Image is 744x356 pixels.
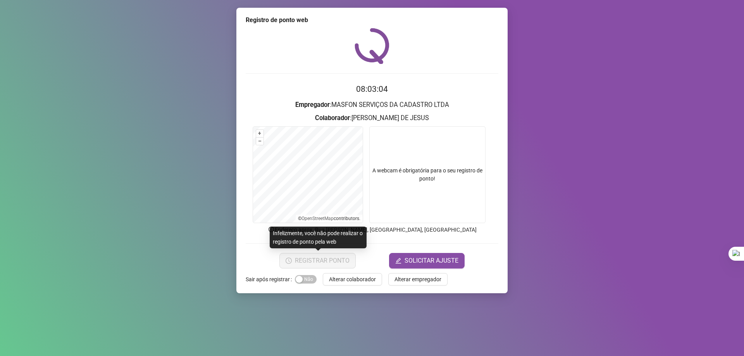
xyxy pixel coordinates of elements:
span: Alterar empregador [394,275,441,284]
button: – [256,138,263,145]
div: Infelizmente, você não pode realizar o registro de ponto pela web [270,227,367,248]
li: © contributors. [298,216,360,221]
span: Alterar colaborador [329,275,376,284]
div: Registro de ponto web [246,15,498,25]
button: editSOLICITAR AJUSTE [389,253,465,268]
button: REGISTRAR PONTO [279,253,356,268]
span: edit [395,258,401,264]
h3: : [PERSON_NAME] DE JESUS [246,113,498,123]
button: Alterar colaborador [323,273,382,285]
strong: Colaborador [315,114,350,122]
label: Sair após registrar [246,273,295,285]
span: info-circle [268,226,275,233]
img: QRPoint [355,28,389,64]
p: Endereço aprox. : Rua [PERSON_NAME], [GEOGRAPHIC_DATA], [GEOGRAPHIC_DATA] [246,225,498,234]
h3: : MASFON SERVIÇOS DA CADASTRO LTDA [246,100,498,110]
strong: Empregador [295,101,330,108]
span: SOLICITAR AJUSTE [405,256,458,265]
a: OpenStreetMap [301,216,334,221]
button: Alterar empregador [388,273,448,285]
div: A webcam é obrigatória para o seu registro de ponto! [369,126,486,223]
button: + [256,130,263,137]
time: 08:03:04 [356,84,388,94]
